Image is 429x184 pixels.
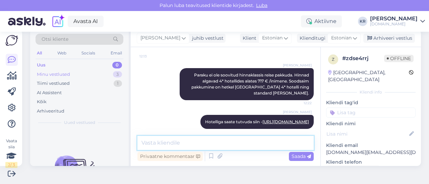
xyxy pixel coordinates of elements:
[140,34,180,42] span: [PERSON_NAME]
[68,16,104,27] a: Avasta AI
[332,57,334,62] span: z
[326,99,416,106] p: Kliendi tag'id
[37,89,62,96] div: AI Assistent
[114,80,122,87] div: 1
[326,130,408,138] input: Lisa nimi
[37,80,70,87] div: Tiimi vestlused
[358,17,367,26] div: KR
[287,101,312,106] span: 12:22
[326,108,416,118] input: Lisa tag
[326,120,416,127] p: Kliendi nimi
[326,89,416,95] div: Kliendi info
[189,35,224,42] div: juhib vestlust
[328,69,409,83] div: [GEOGRAPHIC_DATA], [GEOGRAPHIC_DATA]
[37,108,64,115] div: Arhiveeritud
[326,166,380,175] div: Küsi telefoninumbrit
[326,142,416,149] p: Kliendi email
[112,62,122,68] div: 0
[5,138,17,168] div: Vaata siia
[36,49,43,57] div: All
[292,153,311,159] span: Saada
[301,15,342,27] div: Aktiivne
[113,71,122,78] div: 3
[5,162,17,168] div: 2 / 3
[363,34,415,43] div: Arhiveeri vestlus
[370,16,425,27] a: [PERSON_NAME][DOMAIN_NAME]
[51,14,65,28] img: explore-ai
[370,21,418,27] div: [DOMAIN_NAME]
[137,152,203,161] div: Privaatne kommentaar
[56,49,68,57] div: Web
[191,72,310,96] span: Paraku ei ole soovitud hinnaklassis reise pakkuda. Hinnad algavad 4* hotellides alates 717 € /ini...
[283,110,312,115] span: [PERSON_NAME]
[254,2,269,8] span: Luba
[42,36,68,43] span: Otsi kliente
[326,159,416,166] p: Kliendi telefon
[37,62,46,68] div: Uus
[283,63,312,68] span: [PERSON_NAME]
[80,49,97,57] div: Socials
[64,120,95,126] span: Uued vestlused
[331,34,352,42] span: Estonian
[326,149,416,156] p: [DOMAIN_NAME][EMAIL_ADDRESS][DOMAIN_NAME]
[262,34,283,42] span: Estonian
[370,16,418,21] div: [PERSON_NAME]
[205,119,309,124] span: Hotelliga saate tutvuda siin -
[297,35,325,42] div: Klienditugi
[262,119,309,124] a: [URL][DOMAIN_NAME]
[109,49,123,57] div: Email
[37,71,70,78] div: Minu vestlused
[5,35,18,46] img: Askly Logo
[287,129,312,134] span: 12:22
[240,35,256,42] div: Klient
[139,54,165,59] span: 12:13
[342,54,384,62] div: # zdse4rrj
[37,99,47,105] div: Kõik
[384,55,414,62] span: Offline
